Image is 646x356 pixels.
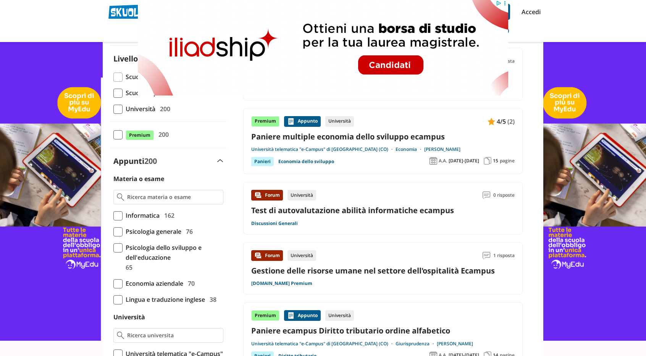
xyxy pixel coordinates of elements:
[278,157,334,166] a: Economia dello sviluppo
[251,341,396,347] a: Università telematica "e-Campus" di [GEOGRAPHIC_DATA] (CO)
[251,146,396,152] a: Università telematica "e-Campus" di [GEOGRAPHIC_DATA] (CO)
[251,190,283,201] div: Forum
[507,117,515,126] span: (2)
[449,158,479,164] span: [DATE]-[DATE]
[183,227,193,236] span: 76
[522,4,538,20] a: Accedi
[123,104,155,114] span: Università
[117,193,124,201] img: Ricerca materia o esame
[127,332,220,339] input: Ricerca universita
[113,313,145,321] label: Università
[123,278,183,288] span: Economia aziendale
[161,210,174,220] span: 162
[284,310,321,321] div: Appunto
[251,280,312,286] a: [DOMAIN_NAME] Premium
[424,146,460,152] a: [PERSON_NAME]
[155,129,169,139] span: 200
[113,175,164,183] label: Materia o esame
[287,250,316,261] div: Università
[284,116,321,127] div: Appunto
[251,325,515,336] a: Paniere ecampus Diritto tributario ordine alfabetico
[123,295,205,304] span: Lingua e traduzione inglese
[251,205,454,215] a: Test di autovalutazione abilità informatiche ecampus
[483,252,490,259] img: Commenti lettura
[430,157,437,165] img: Anno accademico
[251,265,495,276] a: Gestione delle risorse umane nel settore dell'ospitalità Ecampus
[217,159,223,162] img: Apri e chiudi sezione
[251,157,274,166] div: Panieri
[484,157,491,165] img: Pagine
[123,243,223,262] span: Psicologia dello sviluppo e dell'educazione
[251,220,298,227] a: Discussioni Generali
[437,341,473,347] a: [PERSON_NAME]
[123,262,132,272] span: 65
[113,156,157,166] label: Appunti
[251,250,283,261] div: Forum
[123,227,181,236] span: Psicologia generale
[287,118,295,125] img: Appunti contenuto
[126,130,154,140] span: Premium
[396,341,437,347] a: Giurisprudenza
[123,88,175,98] span: Scuola Superiore
[185,278,195,288] span: 70
[287,312,295,319] img: Appunti contenuto
[483,191,490,199] img: Commenti lettura
[493,158,498,164] span: 15
[493,190,515,201] span: 0 risposte
[396,146,424,152] a: Economia
[251,310,279,321] div: Premium
[254,191,262,199] img: Forum contenuto
[113,53,138,64] label: Livello
[325,310,354,321] div: Università
[251,116,279,127] div: Premium
[117,332,124,339] img: Ricerca universita
[254,252,262,259] img: Forum contenuto
[144,156,157,166] span: 200
[497,117,506,126] span: 4/5
[287,190,316,201] div: Università
[157,104,170,114] span: 200
[127,193,220,201] input: Ricerca materia o esame
[123,72,164,82] span: Scuola Media
[123,210,160,220] span: Informatica
[439,158,447,164] span: A.A.
[500,158,515,164] span: pagine
[493,250,515,261] span: 1 risposta
[251,131,515,142] a: Paniere multiple economia dello sviluppo ecampus
[488,118,495,125] img: Appunti contenuto
[207,295,216,304] span: 38
[325,116,354,127] div: Università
